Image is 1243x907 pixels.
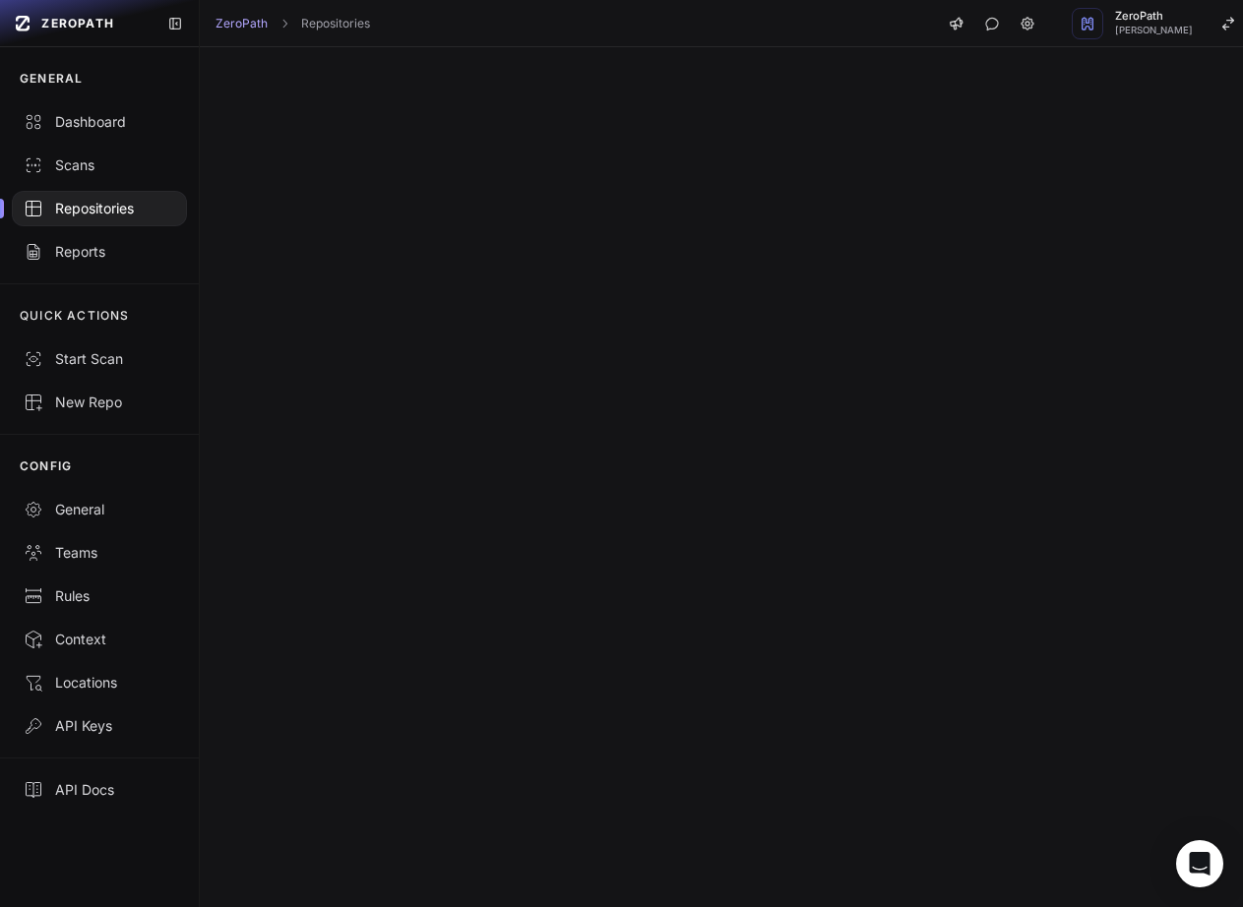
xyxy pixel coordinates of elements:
a: ZEROPATH [8,8,152,39]
a: ZeroPath [216,16,268,31]
p: CONFIG [20,458,72,474]
div: Open Intercom Messenger [1176,840,1223,887]
div: Dashboard [24,112,175,132]
div: New Repo [24,393,175,412]
svg: chevron right, [278,17,291,30]
nav: breadcrumb [216,16,370,31]
div: Teams [24,543,175,563]
span: ZEROPATH [41,16,114,31]
div: Rules [24,586,175,606]
div: Start Scan [24,349,175,369]
div: Context [24,630,175,649]
div: Reports [24,242,175,262]
div: API Docs [24,780,175,800]
div: API Keys [24,716,175,736]
p: GENERAL [20,71,83,87]
a: Repositories [301,16,370,31]
div: General [24,500,175,519]
div: Locations [24,673,175,693]
div: Scans [24,155,175,175]
div: Repositories [24,199,175,218]
span: [PERSON_NAME] [1115,26,1193,35]
p: QUICK ACTIONS [20,308,130,324]
span: ZeroPath [1115,11,1193,22]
